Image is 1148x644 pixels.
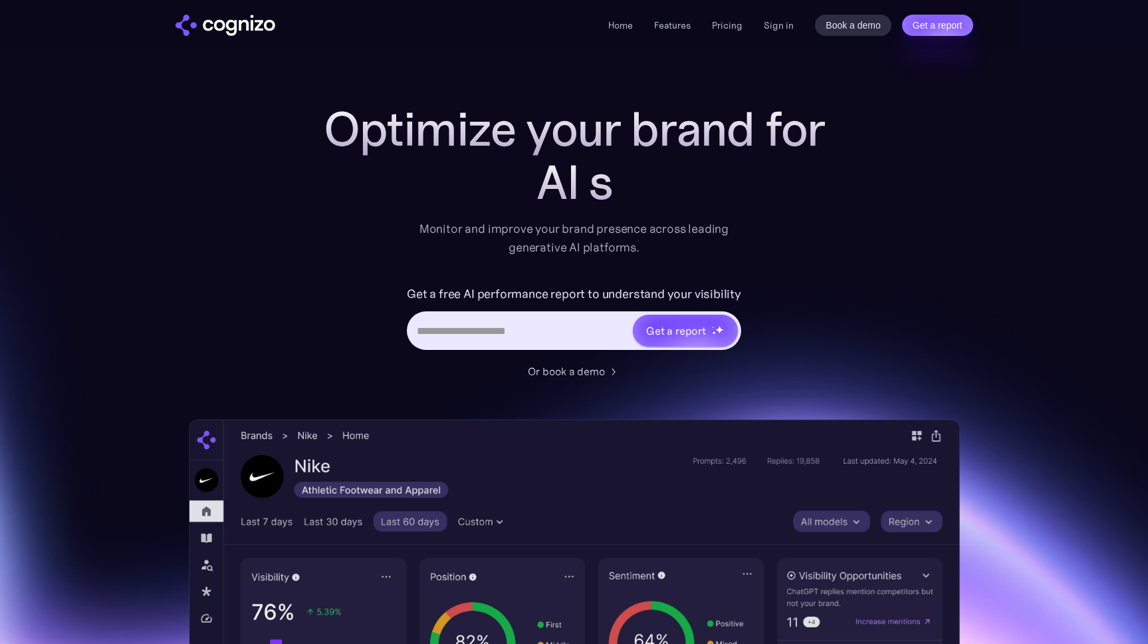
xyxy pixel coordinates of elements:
img: star [715,325,724,334]
a: Book a demo [815,15,891,36]
a: Get a reportstarstarstar [631,313,739,348]
img: star [712,326,714,328]
a: Sign in [764,17,794,33]
form: Hero URL Input Form [407,283,741,357]
label: Get a free AI performance report to understand your visibility [407,283,741,305]
img: star [712,331,717,335]
div: Monitor and improve your brand presence across leading generative AI platforms. [411,220,738,257]
div: AI s [308,156,840,209]
a: Or book a demo [528,363,621,379]
h1: Optimize your brand for [308,102,840,156]
a: Features [654,19,691,31]
div: Get a report [646,323,706,339]
a: home [175,15,275,36]
a: Home [608,19,633,31]
a: Pricing [712,19,743,31]
div: Or book a demo [528,363,605,379]
img: cognizo logo [175,15,275,36]
a: Get a report [902,15,973,36]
